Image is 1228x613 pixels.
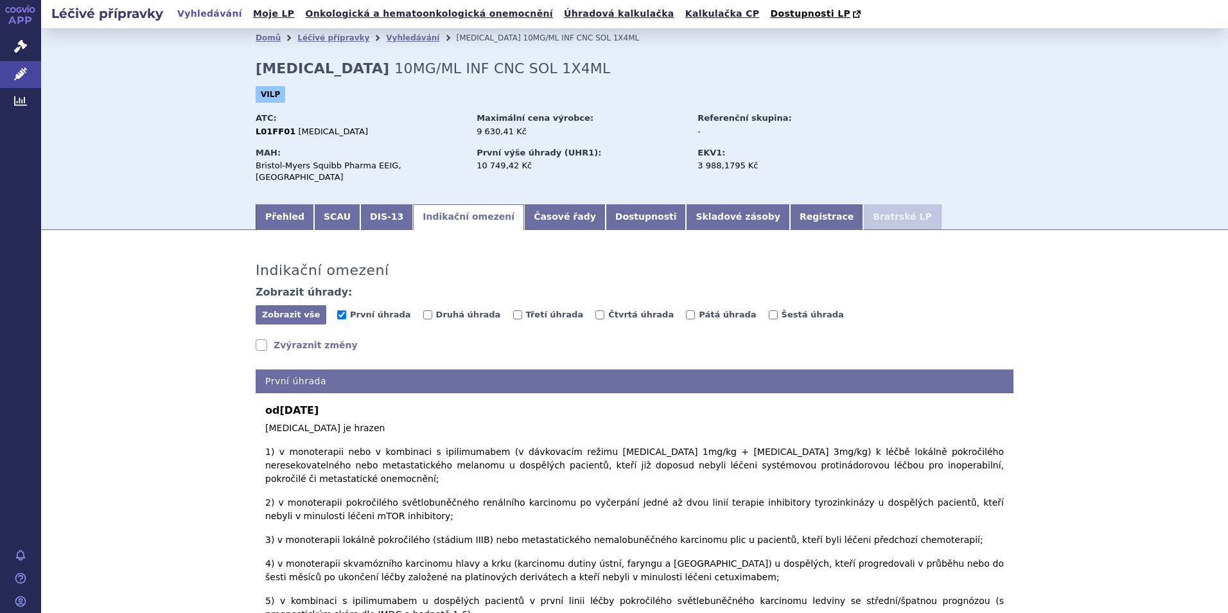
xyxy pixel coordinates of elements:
a: Přehled [256,204,314,230]
span: Čtvrtá úhrada [608,310,674,319]
button: Zobrazit vše [256,305,326,324]
a: Úhradová kalkulačka [560,5,678,22]
a: Léčivé přípravky [297,33,369,42]
strong: [MEDICAL_DATA] [256,60,389,76]
input: Čtvrtá úhrada [595,310,604,319]
span: Třetí úhrada [526,310,584,319]
div: 10 749,42 Kč [477,160,685,172]
div: Bristol-Myers Squibb Pharma EEIG, [GEOGRAPHIC_DATA] [256,160,464,183]
a: Vyhledávání [386,33,439,42]
a: Zvýraznit změny [256,339,358,351]
a: Dostupnosti [606,204,687,230]
a: Moje LP [249,5,298,22]
span: První úhrada [350,310,410,319]
a: Časové řady [524,204,606,230]
b: od [265,403,1004,418]
span: [MEDICAL_DATA] [456,33,520,42]
a: Dostupnosti LP [766,5,867,23]
input: Třetí úhrada [513,310,522,319]
span: 10MG/ML INF CNC SOL 1X4ML [394,60,610,76]
input: První úhrada [337,310,346,319]
a: Indikační omezení [413,204,524,230]
span: Šestá úhrada [782,310,844,319]
h4: První úhrada [256,369,1013,393]
a: SCAU [314,204,360,230]
h4: Zobrazit úhrady: [256,286,353,299]
input: Druhá úhrada [423,310,432,319]
span: Druhá úhrada [436,310,501,319]
strong: Maximální cena výrobce: [477,113,593,123]
input: Šestá úhrada [769,310,778,319]
a: Registrace [790,204,863,230]
strong: EKV1: [697,148,725,157]
h2: Léčivé přípravky [41,4,173,22]
span: [DATE] [279,404,319,416]
input: Pátá úhrada [686,310,695,319]
div: 3 988,1795 Kč [697,160,842,172]
span: Pátá úhrada [699,310,756,319]
span: Dostupnosti LP [770,8,850,19]
span: VILP [256,86,285,103]
strong: První výše úhrady (UHR1): [477,148,601,157]
span: Zobrazit vše [262,310,320,319]
strong: Referenční skupina: [697,113,791,123]
a: DIS-13 [360,204,413,230]
a: Domů [256,33,281,42]
div: - [697,126,842,138]
a: Kalkulačka CP [681,5,764,22]
span: [MEDICAL_DATA] [298,127,368,136]
a: Vyhledávání [173,5,246,22]
span: 10MG/ML INF CNC SOL 1X4ML [523,33,640,42]
div: 9 630,41 Kč [477,126,685,138]
strong: L01FF01 [256,127,295,136]
a: Skladové zásoby [686,204,789,230]
h3: Indikační omezení [256,262,389,279]
a: Onkologická a hematoonkologická onemocnění [301,5,557,22]
strong: ATC: [256,113,277,123]
strong: MAH: [256,148,281,157]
